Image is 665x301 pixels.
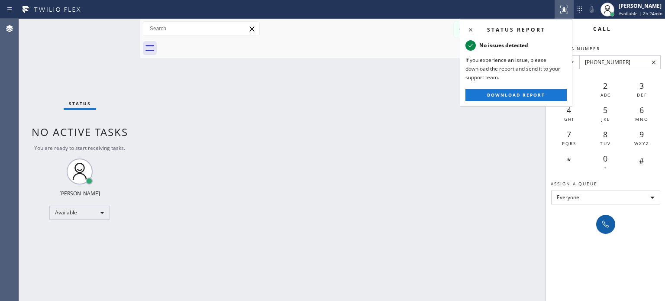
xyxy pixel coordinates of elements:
span: 9 [639,129,644,139]
div: [PERSON_NAME] [59,190,100,197]
span: You are ready to start receiving tasks. [34,144,125,152]
span: Call [593,25,611,32]
div: Available [49,206,110,220]
span: 8 [603,129,607,139]
span: 5 [603,105,607,115]
button: Messages [454,21,501,38]
span: Assign a queue [551,181,597,187]
span: WXYZ [634,140,649,146]
span: No active tasks [32,125,128,139]
button: Mute [586,3,598,16]
span: 2 [603,81,607,91]
span: MNO [635,116,649,122]
span: 0 [603,153,607,164]
div: [PERSON_NAME] [619,2,662,10]
span: + [604,165,607,171]
div: Everyone [551,191,660,204]
span: 7 [567,129,571,139]
span: Enter a number [551,45,600,52]
span: DEF [637,92,647,98]
span: PQRS [562,140,576,146]
span: 3 [639,81,644,91]
span: 6 [639,105,644,115]
span: Status [69,100,91,107]
span: TUV [600,140,611,146]
span: ABC [600,92,611,98]
span: 4 [567,105,571,115]
span: # [639,155,644,166]
span: JKL [601,116,610,122]
span: GHI [564,116,574,122]
span: Available | 2h 24min [619,10,662,16]
input: Search [143,22,259,36]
